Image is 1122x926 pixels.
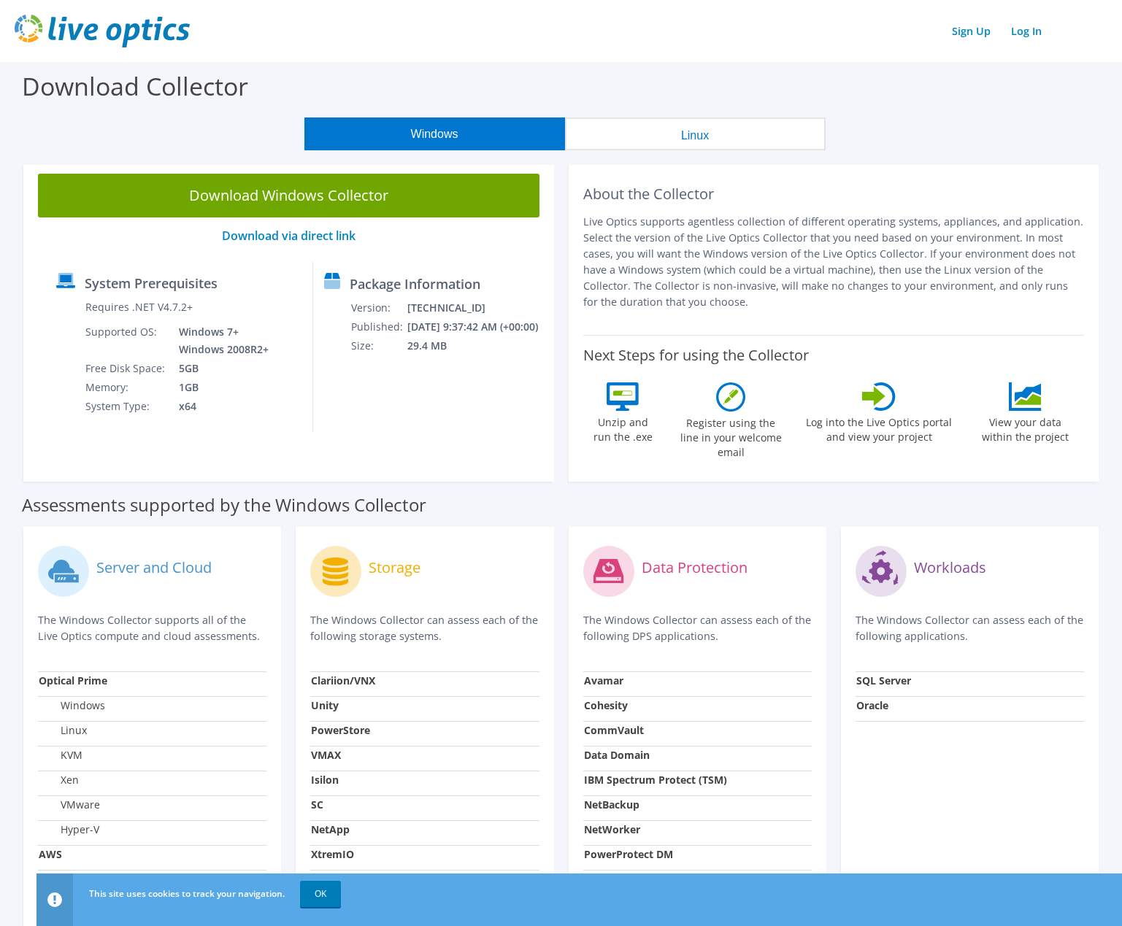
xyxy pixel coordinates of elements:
button: Linux [565,117,826,150]
strong: Optical Prime [39,674,107,687]
strong: SQL Server [856,674,911,687]
td: Supported OS: [85,323,168,359]
label: Download Collector [22,69,248,103]
td: Windows 7+ Windows 2008R2+ [168,323,272,359]
td: x64 [168,397,272,416]
td: Memory: [85,378,168,397]
label: VMware [39,798,100,812]
td: 5GB [168,359,272,378]
label: Workloads [914,560,986,575]
td: [DATE] 9:37:42 AM (+00:00) [407,317,547,336]
td: Published: [350,317,407,336]
label: Package Information [350,277,480,291]
label: Unzip and run the .exe [589,411,656,444]
label: Log into the Live Optics portal and view your project [805,411,953,444]
strong: NetApp [311,822,350,836]
label: Linux [39,723,87,738]
strong: SC [311,798,323,811]
label: KVM [39,748,82,763]
p: Live Optics supports agentless collection of different operating systems, appliances, and applica... [583,214,1085,310]
td: 1GB [168,378,272,397]
a: Download via direct link [222,228,356,244]
label: Data Protection [642,560,748,575]
label: Windows [39,698,105,713]
strong: NetBackup [584,798,639,811]
strong: AWS [39,847,62,861]
td: Version: [350,298,407,317]
label: Assessments supported by the Windows Collector [22,498,426,512]
label: View your data within the project [972,411,1077,444]
strong: Data Domain [584,748,650,762]
p: The Windows Collector supports all of the Live Optics compute and cloud assessments. [38,612,266,644]
td: System Type: [85,397,168,416]
label: Server and Cloud [96,560,212,575]
strong: Veeam [584,872,618,886]
td: Size: [350,336,407,355]
strong: PowerStore [311,723,370,737]
label: Storage [369,560,420,575]
a: Sign Up [945,20,998,42]
button: Windows [304,117,565,150]
strong: PowerProtect DM [584,847,673,861]
p: The Windows Collector can assess each of the following applications. [856,612,1084,644]
strong: XtremIO [311,847,354,861]
strong: NetWorker [584,822,640,836]
td: 29.4 MB [407,336,547,355]
td: Free Disk Space: [85,359,168,378]
strong: IBM Spectrum Protect (TSM) [584,773,727,787]
span: This site uses cookies to track your navigation. [89,887,285,900]
strong: Avamar [584,674,623,687]
p: The Windows Collector can assess each of the following DPS applications. [583,612,812,644]
strong: 3 PAR [311,872,340,886]
label: Requires .NET V4.7.2+ [85,300,193,315]
label: Xen [39,773,79,787]
strong: Isilon [311,773,339,787]
label: Hyper-V [39,822,99,837]
a: Log In [1004,20,1049,42]
label: System Prerequisites [85,276,218,290]
strong: Oracle [856,698,888,712]
strong: VMAX [311,748,341,762]
td: [TECHNICAL_ID] [407,298,547,317]
strong: CommVault [584,723,644,737]
label: Register using the line in your welcome email [676,412,785,460]
h2: About the Collector [583,185,1085,203]
strong: Clariion/VNX [311,674,375,687]
strong: Cohesity [584,698,628,712]
a: OK [300,881,341,907]
img: live_optics_svg.svg [15,15,190,47]
label: Next Steps for using the Collector [583,347,809,364]
p: The Windows Collector can assess each of the following storage systems. [310,612,539,644]
strong: Unity [311,698,339,712]
a: Download Windows Collector [38,174,539,217]
strong: Azure [39,872,68,886]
